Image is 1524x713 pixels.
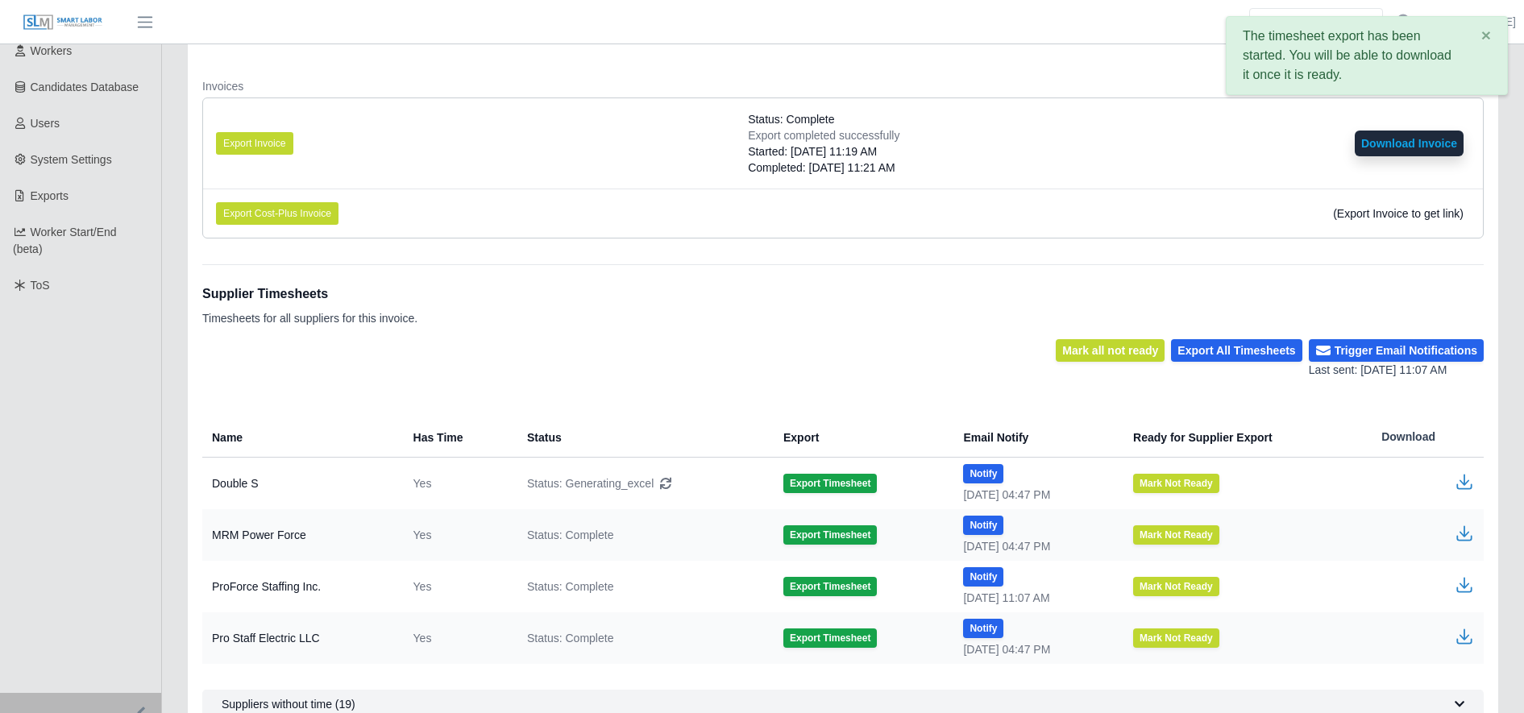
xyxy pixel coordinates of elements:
h1: Supplier Timesheets [202,284,417,304]
div: [DATE] 04:47 PM [963,538,1107,554]
button: Export Timesheet [783,628,877,648]
button: Export Cost-Plus Invoice [216,202,338,225]
div: [DATE] 04:47 PM [963,487,1107,503]
div: [DATE] 04:47 PM [963,641,1107,657]
span: × [1481,26,1491,44]
button: Mark Not Ready [1133,577,1219,596]
dt: Invoices [202,78,1484,94]
button: Trigger Email Notifications [1309,339,1484,362]
span: Status: Generating_excel [527,475,654,491]
th: Status [514,417,770,458]
td: MRM Power Force [202,509,401,561]
th: Has Time [401,417,514,458]
th: Email Notify [950,417,1120,458]
button: Mark Not Ready [1133,628,1219,648]
th: Name [202,417,401,458]
button: Mark all not ready [1056,339,1165,362]
span: Status: Complete [748,111,834,127]
td: Yes [401,561,514,612]
th: Export [770,417,950,458]
button: Download Invoice [1355,131,1464,156]
div: Export completed successfully [748,127,899,143]
button: Mark Not Ready [1133,525,1219,545]
span: Status: Complete [527,630,613,646]
td: Yes [401,458,514,510]
th: Download [1368,417,1484,458]
span: Worker Start/End (beta) [13,226,117,255]
span: Exports [31,189,69,202]
span: Status: Complete [527,578,613,595]
button: Notify [963,619,1003,638]
td: Yes [401,612,514,664]
button: Export Timesheet [783,474,877,493]
a: Download Invoice [1355,137,1464,150]
span: Suppliers without time (19) [222,696,355,712]
button: Notify [963,516,1003,535]
button: Export Timesheet [783,577,877,596]
button: Notify [963,464,1003,483]
span: Workers [31,44,73,57]
td: Pro Staff Electric LLC [202,612,401,664]
button: Notify [963,567,1003,587]
span: Users [31,117,60,130]
img: SLM Logo [23,14,103,31]
button: Export All Timesheets [1171,339,1302,362]
span: ToS [31,279,50,292]
div: Started: [DATE] 11:19 AM [748,143,899,160]
input: Search [1249,8,1383,36]
span: Candidates Database [31,81,139,93]
span: (Export Invoice to get link) [1333,207,1464,220]
div: Last sent: [DATE] 11:07 AM [1309,362,1484,379]
span: Status: Complete [527,527,613,543]
div: [DATE] 11:07 AM [963,590,1107,606]
button: Export Invoice [216,132,293,155]
button: Export Timesheet [783,525,877,545]
td: Yes [401,509,514,561]
button: Mark Not Ready [1133,474,1219,493]
div: Completed: [DATE] 11:21 AM [748,160,899,176]
td: Double S [202,458,401,510]
th: Ready for Supplier Export [1120,417,1368,458]
a: [PERSON_NAME] [1423,14,1516,31]
td: ProForce Staffing Inc. [202,561,401,612]
p: Timesheets for all suppliers for this invoice. [202,310,417,326]
div: The timesheet export has been started. You will be able to download it once it is ready. [1226,16,1508,95]
span: System Settings [31,153,112,166]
